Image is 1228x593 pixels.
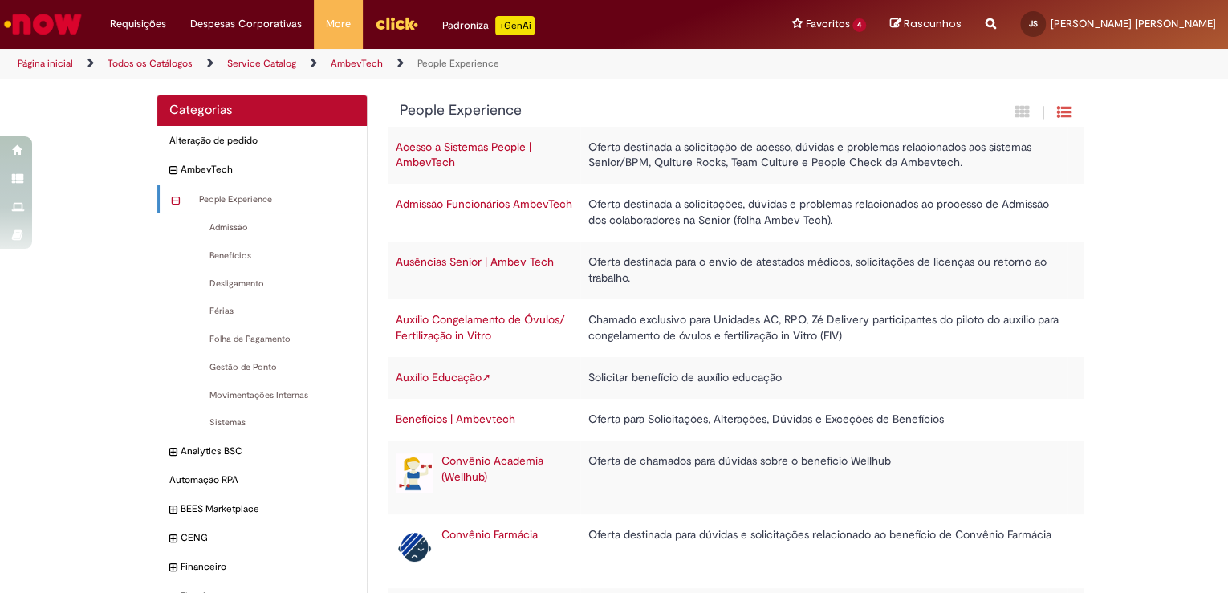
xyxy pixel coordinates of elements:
[805,16,849,32] span: Favoritos
[157,185,367,437] ul: AmbevTech subcategorias
[396,197,572,211] a: Admissão Funcionários AmbevTech
[388,184,1084,242] tr: Admissão Funcionários AmbevTech Oferta destinada a solicitações, dúvidas e problemas relacionados...
[375,11,418,35] img: click_logo_yellow_360x200.png
[157,408,367,437] div: Sistemas
[388,441,1084,514] tr: Convênio Academia (Wellhub) Convênio Academia (Wellhub) Oferta de chamados para dúvidas sobre o b...
[172,193,179,209] i: recolher categoria People Experience
[169,361,355,374] span: Gestão de Ponto
[169,250,355,262] span: Benefícios
[108,57,193,70] a: Todos os Catálogos
[1029,18,1038,29] span: JS
[157,523,367,553] div: expandir categoria CENG CENG
[396,140,531,170] a: Acesso a Sistemas People | AmbevTech
[495,16,535,35] p: +GenAi
[580,357,1067,399] td: Solicitar benefício de auxílio educação
[417,57,499,70] a: People Experience
[580,441,1067,514] td: Oferta de chamados para dúvidas sobre o benefício Wellhub
[157,242,367,270] div: Benefícios
[157,494,367,524] div: expandir categoria BEES Marketplace BEES Marketplace
[157,381,367,410] div: Movimentações Internas
[181,163,355,177] span: AmbevTech
[388,299,1084,357] tr: Auxílio Congelamento de Óvulos/ Fertilização in Vitro Chamado exclusivo para Unidades AC, RPO, Zé...
[580,184,1067,242] td: Oferta destinada a solicitações, dúvidas e problemas relacionados ao processo de Admissão dos col...
[326,16,351,32] span: More
[580,242,1067,299] td: Oferta destinada para o envio de atestados médicos, solicitações de licenças ou retorno ao trabalho.
[169,163,177,179] i: recolher categoria AmbevTech
[157,437,367,466] div: expandir categoria Analytics BSC Analytics BSC
[904,16,962,31] span: Rascunhos
[157,213,367,437] ul: People Experience subcategorias
[12,49,807,79] ul: Trilhas de página
[580,514,1067,588] td: Oferta destinada para dúvidas e solicitações relacionado ao benefício de Convênio Farmácia
[181,445,355,458] span: Analytics BSC
[388,127,1084,185] tr: Acesso a Sistemas People | AmbevTech Oferta destinada a solicitação de acesso, dúvidas e problema...
[157,270,367,299] div: Desligamento
[169,305,355,318] span: Férias
[442,16,535,35] div: Padroniza
[1042,104,1045,122] span: |
[169,278,355,290] span: Desligamento
[396,412,515,426] a: Benefícios | Ambevtech
[400,103,898,119] h1: {"description":null,"title":"People Experience"} Categoria
[169,221,355,234] span: Admissão
[169,502,177,518] i: expandir categoria BEES Marketplace
[1051,17,1216,30] span: [PERSON_NAME] [PERSON_NAME]
[157,297,367,326] div: Férias
[169,416,355,429] span: Sistemas
[580,399,1067,441] td: Oferta para Solicitações, Alterações, Dúvidas e Exceções de Benefícios
[157,325,367,354] div: Folha de Pagamento
[396,453,433,493] img: Convênio Academia (Wellhub)
[388,514,1084,588] tr: Convênio Farmácia Convênio Farmácia Oferta destinada para dúvidas e solicitações relacionado ao b...
[169,134,355,148] span: Alteração de pedido
[157,213,367,242] div: Admissão
[388,399,1084,441] tr: Benefícios | Ambevtech Oferta para Solicitações, Alterações, Dúvidas e Exceções de Benefícios
[169,389,355,402] span: Movimentações Internas
[890,17,962,32] a: Rascunhos
[157,353,367,382] div: Gestão de Ponto
[396,254,554,269] a: Ausências Senior | Ambev Tech
[190,16,302,32] span: Despesas Corporativas
[227,57,296,70] a: Service Catalog
[157,552,367,582] div: expandir categoria Financeiro Financeiro
[181,502,355,516] span: BEES Marketplace
[1057,104,1071,120] i: Exibição de grade
[396,370,491,384] a: Auxílio EducaçãoLink Externo
[169,473,355,487] span: Automação RPA
[157,185,367,214] div: recolher categoria People Experience People Experience
[157,126,367,156] div: Alteração de pedido
[110,16,166,32] span: Requisições
[482,370,491,384] span: Link Externo
[441,453,543,484] a: Convênio Academia (Wellhub)
[169,333,355,346] span: Folha de Pagamento
[2,8,84,40] img: ServiceNow
[1015,104,1030,120] i: Exibição em cartão
[181,560,355,574] span: Financeiro
[183,193,355,206] span: People Experience
[331,57,383,70] a: AmbevTech
[157,155,367,185] div: recolher categoria AmbevTech AmbevTech
[181,531,355,545] span: CENG
[169,445,177,461] i: expandir categoria Analytics BSC
[580,127,1067,185] td: Oferta destinada a solicitação de acesso, dúvidas e problemas relacionados aos sistemas Senior/BP...
[18,57,73,70] a: Página inicial
[169,104,355,118] h2: Categorias
[852,18,866,32] span: 4
[388,357,1084,399] tr: Auxílio EducaçãoLink Externo Solicitar benefício de auxílio educação
[580,299,1067,357] td: Chamado exclusivo para Unidades AC, RPO, Zé Delivery participantes do piloto do auxílio para cong...
[396,312,565,343] a: Auxílio Congelamento de Óvulos/ Fertilização in Vitro
[396,527,433,567] img: Convênio Farmácia
[169,531,177,547] i: expandir categoria CENG
[169,560,177,576] i: expandir categoria Financeiro
[388,242,1084,299] tr: Ausências Senior | Ambev Tech Oferta destinada para o envio de atestados médicos, solicitações de...
[441,527,538,542] a: Convênio Farmácia
[157,465,367,495] div: Automação RPA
